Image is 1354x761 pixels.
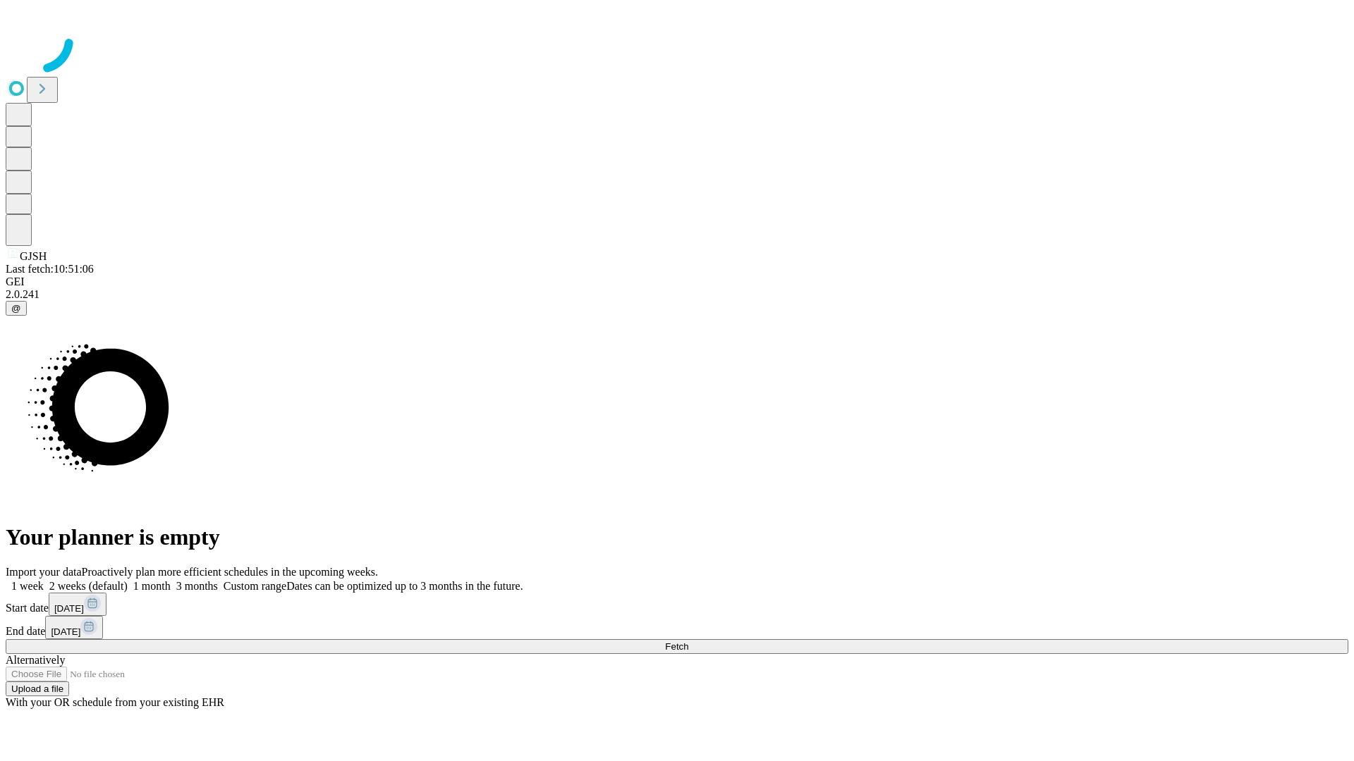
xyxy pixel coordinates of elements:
[6,301,27,316] button: @
[6,639,1348,654] button: Fetch
[82,566,378,578] span: Proactively plan more efficient schedules in the upcoming weeks.
[45,616,103,639] button: [DATE]
[6,593,1348,616] div: Start date
[11,580,44,592] span: 1 week
[54,603,84,614] span: [DATE]
[20,250,47,262] span: GJSH
[176,580,218,592] span: 3 months
[11,303,21,314] span: @
[6,288,1348,301] div: 2.0.241
[286,580,523,592] span: Dates can be optimized up to 3 months in the future.
[6,616,1348,639] div: End date
[49,593,106,616] button: [DATE]
[6,263,94,275] span: Last fetch: 10:51:06
[6,696,224,708] span: With your OR schedule from your existing EHR
[6,654,65,666] span: Alternatively
[665,641,688,652] span: Fetch
[6,681,69,696] button: Upload a file
[49,580,128,592] span: 2 weeks (default)
[224,580,286,592] span: Custom range
[6,524,1348,550] h1: Your planner is empty
[6,566,82,578] span: Import your data
[51,626,80,637] span: [DATE]
[133,580,171,592] span: 1 month
[6,276,1348,288] div: GEI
